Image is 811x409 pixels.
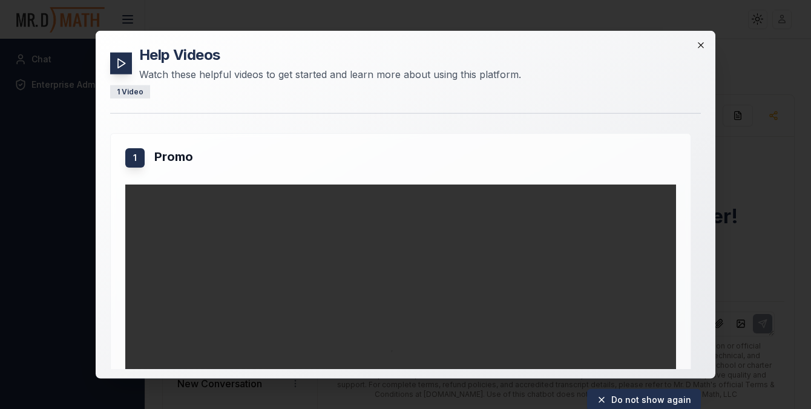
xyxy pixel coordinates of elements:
p: Watch these helpful videos to get started and learn more about using this platform. [139,67,521,82]
div: 1 Video [110,85,150,99]
div: 1 [125,148,145,168]
h3: Promo [154,148,676,165]
h2: Help Videos [139,45,521,65]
